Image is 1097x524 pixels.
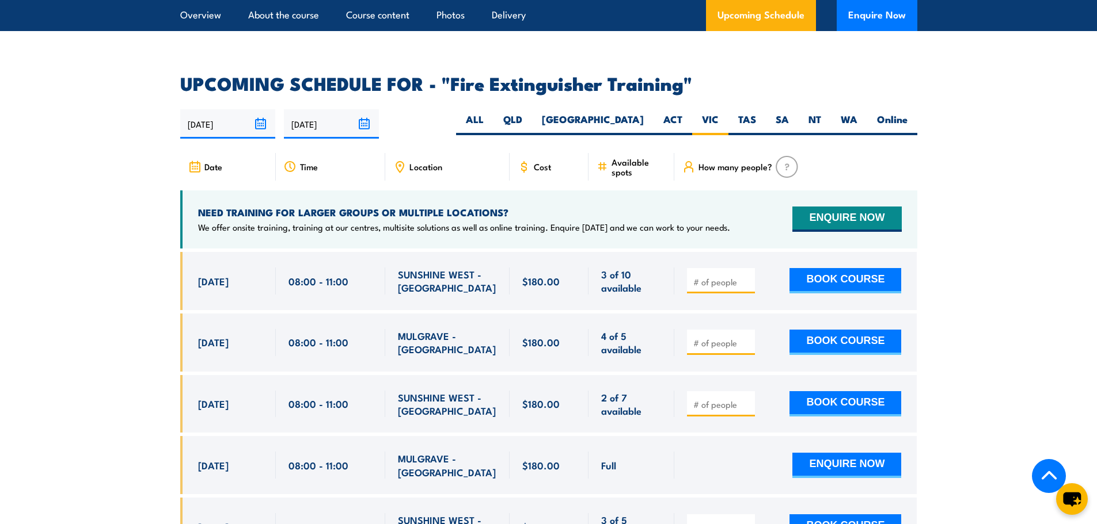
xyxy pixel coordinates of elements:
label: SA [766,113,799,135]
span: $180.00 [522,397,560,410]
h4: NEED TRAINING FOR LARGER GROUPS OR MULTIPLE LOCATIONS? [198,206,730,219]
button: BOOK COURSE [789,268,901,293]
label: VIC [692,113,728,135]
label: [GEOGRAPHIC_DATA] [532,113,654,135]
span: SUNSHINE WEST - [GEOGRAPHIC_DATA] [398,391,497,418]
button: BOOK COURSE [789,330,901,355]
span: 08:00 - 11:00 [289,335,348,349]
span: 08:00 - 11:00 [289,397,348,410]
span: Date [204,162,222,171]
span: $180.00 [522,274,560,288]
label: ACT [654,113,692,135]
span: 08:00 - 11:00 [289,458,348,472]
span: 4 of 5 available [601,329,662,356]
input: # of people [693,337,751,349]
label: ALL [456,113,494,135]
span: Time [300,162,318,171]
p: We offer onsite training, training at our centres, multisite solutions as well as online training... [198,221,730,233]
span: Full [601,458,616,472]
span: SUNSHINE WEST - [GEOGRAPHIC_DATA] [398,267,497,294]
label: WA [831,113,867,135]
span: [DATE] [198,274,229,288]
span: 08:00 - 11:00 [289,274,348,288]
span: [DATE] [198,335,229,349]
input: # of people [693,276,751,288]
button: BOOK COURSE [789,391,901,416]
span: MULGRAVE - [GEOGRAPHIC_DATA] [398,452,497,479]
button: ENQUIRE NOW [792,453,901,478]
input: # of people [693,399,751,410]
span: 2 of 7 available [601,391,662,418]
span: Location [409,162,442,171]
span: MULGRAVE - [GEOGRAPHIC_DATA] [398,329,497,356]
button: chat-button [1056,483,1088,515]
span: $180.00 [522,335,560,349]
span: Available spots [612,157,666,177]
h2: UPCOMING SCHEDULE FOR - "Fire Extinguisher Training" [180,75,917,91]
span: Cost [534,162,551,171]
button: ENQUIRE NOW [792,206,901,232]
label: Online [867,113,917,135]
span: 3 of 10 available [601,267,662,294]
label: QLD [494,113,532,135]
span: How many people? [699,162,772,171]
label: NT [799,113,831,135]
label: TAS [728,113,766,135]
input: To date [284,109,379,139]
span: $180.00 [522,458,560,472]
input: From date [180,109,275,139]
span: [DATE] [198,397,229,410]
span: [DATE] [198,458,229,472]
